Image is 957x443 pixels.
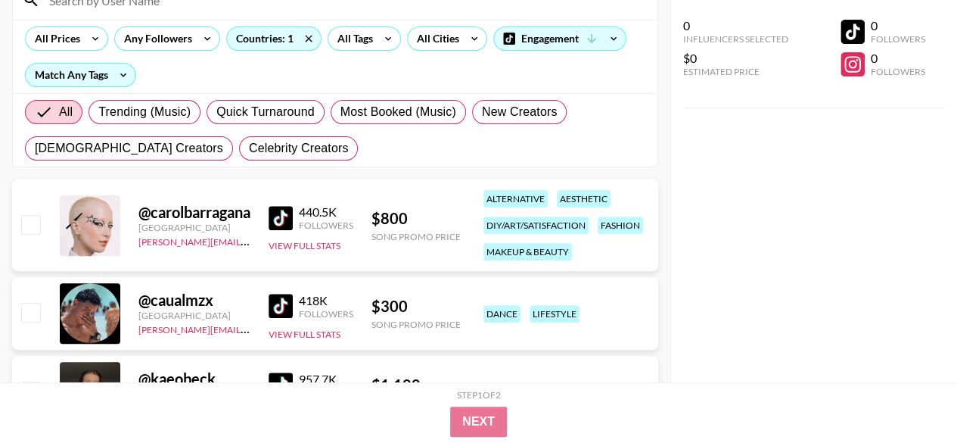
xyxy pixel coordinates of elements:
div: Followers [299,308,353,320]
div: 0 [871,51,925,66]
span: Quick Turnaround [216,103,315,121]
div: dance [483,305,520,323]
div: 0 [683,18,788,33]
span: Most Booked (Music) [340,103,456,121]
div: All Cities [408,27,462,50]
div: All Tags [328,27,376,50]
div: Song Promo Price [371,319,461,330]
div: Countries: 1 [227,27,321,50]
div: makeup & beauty [483,243,572,260]
img: TikTok [269,294,293,318]
img: TikTok [269,206,293,230]
div: 418K [299,293,353,308]
div: All Prices [26,27,83,50]
a: [PERSON_NAME][EMAIL_ADDRESS][PERSON_NAME][DOMAIN_NAME] [138,321,434,335]
div: Engagement [494,27,626,50]
div: @ caualmzx [138,291,250,310]
div: fashion [598,217,643,234]
a: [PERSON_NAME][EMAIL_ADDRESS][PERSON_NAME][DOMAIN_NAME] [138,233,434,248]
div: @ carolbarragana [138,203,250,222]
span: All [59,103,73,121]
div: Step 1 of 2 [457,389,501,401]
div: $0 [683,51,788,66]
div: Influencers Selected [683,33,788,45]
div: diy/art/satisfaction [483,217,589,234]
div: [GEOGRAPHIC_DATA] [138,310,250,321]
span: New Creators [482,103,558,121]
button: View Full Stats [269,329,340,340]
div: Song Promo Price [371,231,461,242]
div: $ 1.100 [371,376,461,395]
div: Any Followers [115,27,195,50]
div: alternative [483,190,548,207]
div: aesthetic [557,190,611,207]
div: lifestyle [530,305,579,323]
div: 440.5K [299,204,353,220]
button: View Full Stats [269,240,340,251]
div: Followers [871,33,925,45]
div: Match Any Tags [26,64,135,86]
div: Followers [299,220,353,231]
span: [DEMOGRAPHIC_DATA] Creators [35,139,223,158]
div: $ 800 [371,209,461,228]
div: [GEOGRAPHIC_DATA] [138,222,250,233]
button: Next [450,407,507,437]
span: Trending (Music) [98,103,191,121]
div: $ 300 [371,297,461,316]
div: 957.7K [299,372,353,387]
img: TikTok [269,373,293,397]
div: 0 [871,18,925,33]
div: @ kaeobeck [138,370,250,388]
div: Estimated Price [683,66,788,77]
span: Celebrity Creators [249,139,349,158]
div: Followers [871,66,925,77]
